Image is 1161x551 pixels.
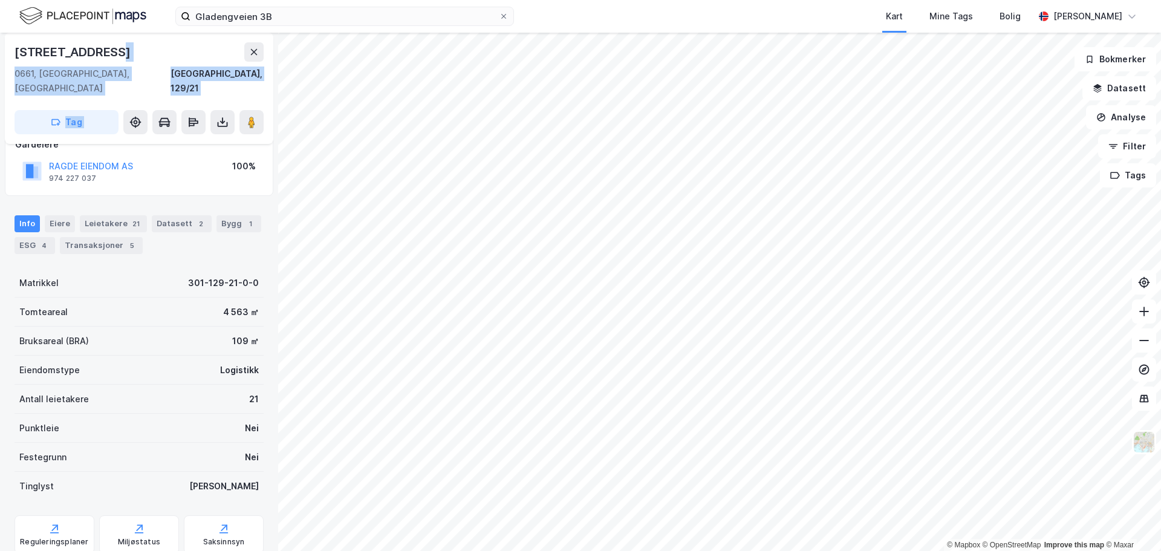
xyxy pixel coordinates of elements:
div: Antall leietakere [19,392,89,406]
img: logo.f888ab2527a4732fd821a326f86c7f29.svg [19,5,146,27]
div: Saksinnsyn [203,537,245,547]
button: Datasett [1082,76,1156,100]
button: Bokmerker [1075,47,1156,71]
button: Analyse [1086,105,1156,129]
div: Info [15,215,40,232]
div: Bruksareal (BRA) [19,334,89,348]
div: Festegrunn [19,450,67,465]
div: Kart [886,9,903,24]
img: Z [1133,431,1156,454]
button: Tags [1100,163,1156,187]
div: Mine Tags [929,9,973,24]
div: [GEOGRAPHIC_DATA], 129/21 [171,67,264,96]
div: Gårdeiere [15,137,263,152]
div: 0661, [GEOGRAPHIC_DATA], [GEOGRAPHIC_DATA] [15,67,171,96]
div: Nei [245,450,259,465]
div: Tinglyst [19,479,54,494]
div: Bolig [1000,9,1021,24]
div: ESG [15,237,55,254]
div: Tomteareal [19,305,68,319]
div: 100% [232,159,256,174]
input: Søk på adresse, matrikkel, gårdeiere, leietakere eller personer [190,7,499,25]
div: 21 [130,218,142,230]
div: 301-129-21-0-0 [188,276,259,290]
div: 5 [126,240,138,252]
button: Tag [15,110,119,134]
div: Logistikk [220,363,259,377]
a: OpenStreetMap [983,541,1041,549]
div: 1 [244,218,256,230]
div: Leietakere [80,215,147,232]
div: [STREET_ADDRESS] [15,42,133,62]
div: 4 563 ㎡ [223,305,259,319]
a: Improve this map [1044,541,1104,549]
div: Miljøstatus [118,537,160,547]
div: Bygg [216,215,261,232]
iframe: Chat Widget [1101,493,1161,551]
div: 21 [249,392,259,406]
div: Eiendomstype [19,363,80,377]
button: Filter [1098,134,1156,158]
div: 974 227 037 [49,174,96,183]
div: 109 ㎡ [232,334,259,348]
div: Datasett [152,215,212,232]
a: Mapbox [947,541,980,549]
div: Transaksjoner [60,237,143,254]
div: Nei [245,421,259,435]
div: Kontrollprogram for chat [1101,493,1161,551]
div: Matrikkel [19,276,59,290]
div: 2 [195,218,207,230]
div: Punktleie [19,421,59,435]
div: [PERSON_NAME] [189,479,259,494]
div: 4 [38,240,50,252]
div: Reguleringsplaner [20,537,88,547]
div: [PERSON_NAME] [1053,9,1122,24]
div: Eiere [45,215,75,232]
